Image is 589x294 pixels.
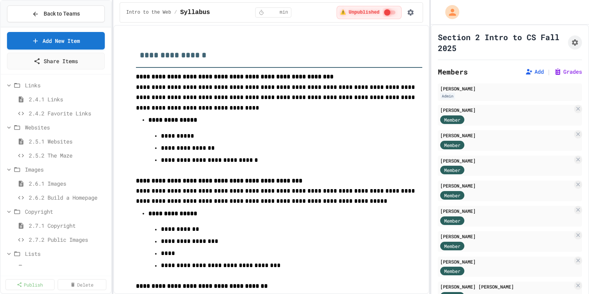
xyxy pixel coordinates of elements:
[337,6,402,19] div: ⚠️ Students cannot see this content! Click the toggle to publish it and make it visible to your c...
[180,8,210,17] span: Syllabus
[7,32,105,50] a: Add New Item
[126,9,171,16] span: Intro to the Web
[444,217,460,224] span: Member
[25,207,108,216] span: Copyright
[29,193,108,202] span: 2.6.2 Build a Homepage
[440,85,580,92] div: [PERSON_NAME]
[440,233,573,240] div: [PERSON_NAME]
[444,267,460,275] span: Member
[440,157,573,164] div: [PERSON_NAME]
[29,221,108,230] span: 2.7.1 Copyright
[7,53,105,69] a: Share Items
[29,95,108,103] span: 2.4.1 Links
[29,109,108,117] span: 2.4.2 Favorite Links
[444,243,460,250] span: Member
[525,68,544,76] button: Add
[444,116,460,123] span: Member
[25,165,108,174] span: Images
[29,137,108,145] span: 2.5.1 Websites
[340,9,379,16] span: ⚠️ Unpublished
[440,283,573,290] div: [PERSON_NAME] [PERSON_NAME]
[438,32,565,53] h1: Section 2 Intro to CS Fall 2025
[280,9,288,16] span: min
[25,81,108,89] span: Links
[440,207,573,214] div: [PERSON_NAME]
[568,35,582,50] button: Assignment Settings
[547,67,551,76] span: |
[438,66,468,77] h2: Members
[440,182,573,189] div: [PERSON_NAME]
[29,179,108,188] span: 2.6.1 Images
[29,151,108,159] span: 2.5.2 The Maze
[554,68,582,76] button: Grades
[5,279,55,290] a: Publish
[440,132,573,139] div: [PERSON_NAME]
[440,106,573,113] div: [PERSON_NAME]
[444,166,460,174] span: Member
[58,279,107,290] a: Delete
[29,236,108,244] span: 2.7.2 Public Images
[174,9,177,16] span: /
[29,264,108,272] span: 2.8.1 Lists
[437,3,461,21] div: My Account
[440,258,573,265] div: [PERSON_NAME]
[7,5,105,22] button: Back to Teams
[44,10,80,18] span: Back to Teams
[444,192,460,199] span: Member
[25,123,108,131] span: Websites
[25,250,108,258] span: Lists
[440,93,455,99] div: Admin
[444,142,460,149] span: Member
